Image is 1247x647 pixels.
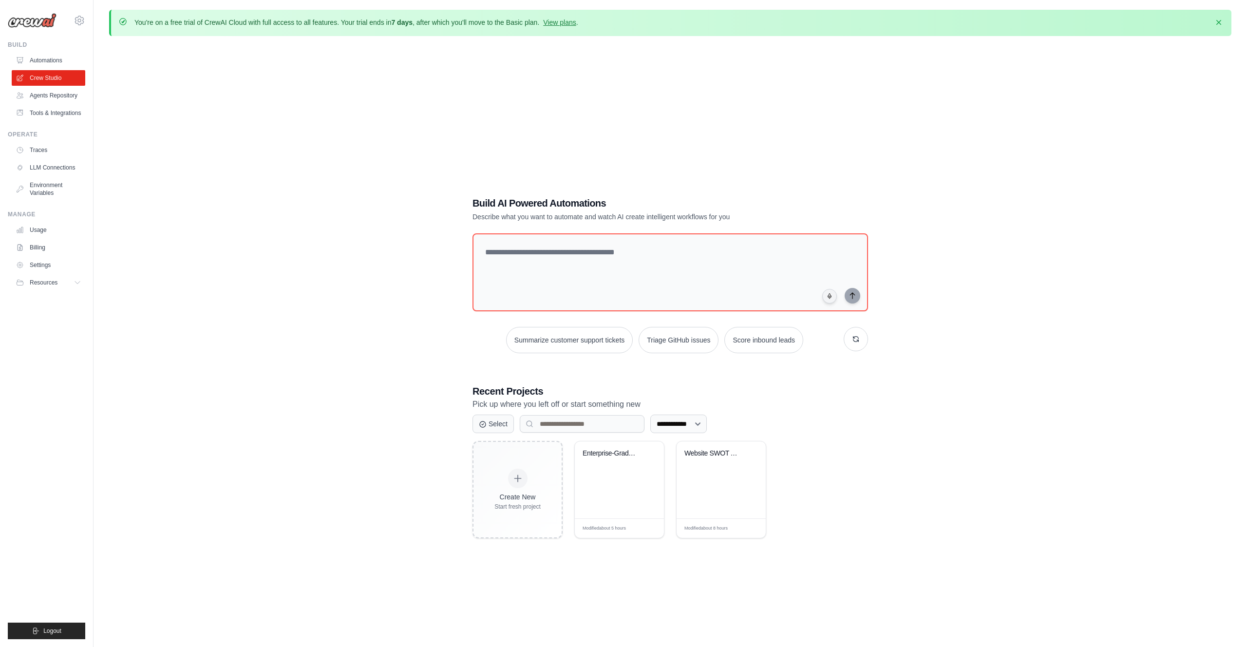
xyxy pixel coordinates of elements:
[684,449,743,458] div: Website SWOT Analysis Automation
[30,279,57,286] span: Resources
[472,398,868,411] p: Pick up where you left off or start something new
[8,210,85,218] div: Manage
[472,212,800,222] p: Describe what you want to automate and watch AI create intelligent workflows for you
[684,525,728,532] span: Modified about 8 hours
[472,196,800,210] h1: Build AI Powered Automations
[12,160,85,175] a: LLM Connections
[472,415,514,433] button: Select
[822,289,837,304] button: Click to speak your automation idea
[8,13,57,28] img: Logo
[543,19,576,26] a: View plans
[134,18,578,27] p: You're on a free trial of CrewAI Cloud with full access to all features. Your trial ends in , aft...
[12,70,85,86] a: Crew Studio
[494,503,541,511] div: Start fresh project
[8,41,85,49] div: Build
[472,384,868,398] h3: Recent Projects
[12,105,85,121] a: Tools & Integrations
[12,257,85,273] a: Settings
[43,627,61,635] span: Logout
[12,222,85,238] a: Usage
[12,142,85,158] a: Traces
[12,88,85,103] a: Agents Repository
[391,19,413,26] strong: 7 days
[12,275,85,290] button: Resources
[8,623,85,639] button: Logout
[494,492,541,502] div: Create New
[641,525,649,532] span: Edit
[8,131,85,138] div: Operate
[506,327,633,353] button: Summarize customer support tickets
[12,240,85,255] a: Billing
[639,327,718,353] button: Triage GitHub issues
[844,327,868,351] button: Get new suggestions
[583,449,642,458] div: Enterprise-Grade Strategic SWOT Intelligence Platform
[583,525,626,532] span: Modified about 5 hours
[12,177,85,201] a: Environment Variables
[724,327,803,353] button: Score inbound leads
[12,53,85,68] a: Automations
[743,525,751,532] span: Edit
